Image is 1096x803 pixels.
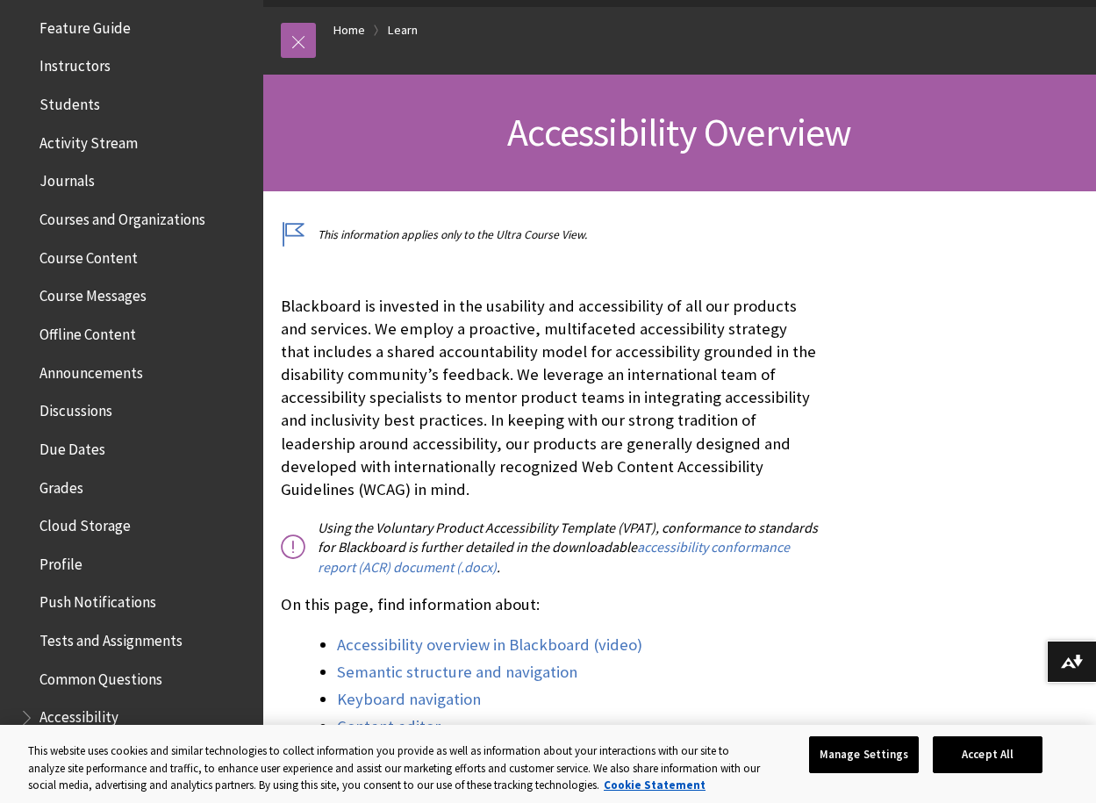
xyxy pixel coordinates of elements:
[507,108,851,156] span: Accessibility Overview
[281,226,819,243] p: This information applies only to the Ultra Course View.
[604,778,706,792] a: More information about your privacy, opens in a new tab
[39,358,143,382] span: Announcements
[337,689,481,710] a: Keyboard navigation
[933,736,1042,773] button: Accept All
[39,511,131,534] span: Cloud Storage
[39,664,162,688] span: Common Questions
[281,518,819,577] p: Using the Voluntary Product Accessibility Template (VPAT), conformance to standards for Blackboar...
[39,549,82,573] span: Profile
[28,742,767,794] div: This website uses cookies and similar technologies to collect information you provide as well as ...
[337,662,577,683] a: Semantic structure and navigation
[39,396,112,419] span: Discussions
[39,204,205,228] span: Courses and Organizations
[809,736,919,773] button: Manage Settings
[39,703,118,727] span: Accessibility
[39,473,83,497] span: Grades
[39,52,111,75] span: Instructors
[388,19,418,41] a: Learn
[39,319,136,343] span: Offline Content
[39,588,156,612] span: Push Notifications
[39,434,105,458] span: Due Dates
[39,128,138,152] span: Activity Stream
[333,19,365,41] a: Home
[39,167,95,190] span: Journals
[337,635,642,656] a: Accessibility overview in Blackboard (video)
[281,593,819,616] p: On this page, find information about:
[318,538,790,576] a: accessibility conformance report (ACR) document (.docx)
[39,626,183,649] span: Tests and Assignments
[337,716,441,737] a: Content editor
[39,90,100,113] span: Students
[39,13,131,37] span: Feature Guide
[281,295,819,502] p: Blackboard is invested in the usability and accessibility of all our products and services. We em...
[39,243,138,267] span: Course Content
[39,282,147,305] span: Course Messages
